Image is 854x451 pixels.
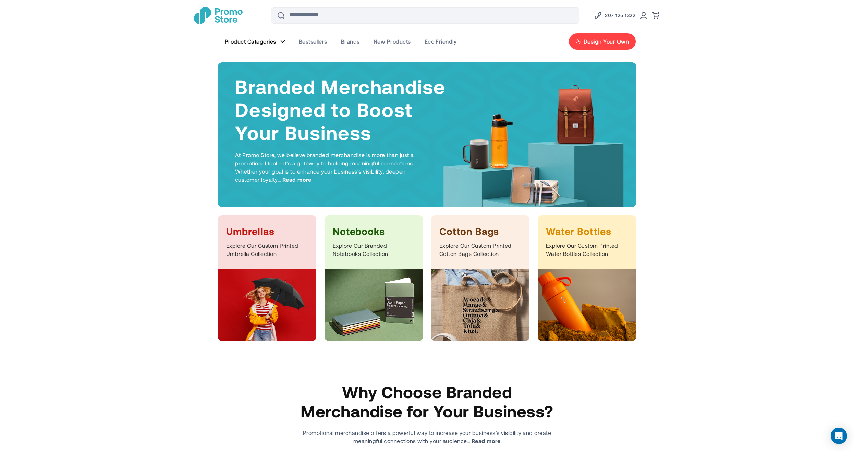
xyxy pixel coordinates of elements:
[218,215,316,341] a: Umbrellas Explore Our Custom Printed Umbrella Collection
[546,241,628,258] p: Explore Our Custom Printed Water Bottles Collection
[325,215,423,341] a: Notebooks Explore Our Branded Notebooks Collection
[431,269,529,341] img: Bags Category
[584,38,629,45] span: Design Your Own
[292,31,334,52] a: Bestsellers
[341,38,360,45] span: Brands
[605,11,635,20] span: 207 125 1322
[367,31,418,52] a: New Products
[225,38,276,45] span: Product Categories
[194,7,243,24] a: store logo
[333,241,415,258] p: Explore Our Branded Notebooks Collection
[298,382,556,420] h2: Why Choose Branded Merchandise for Your Business?
[538,215,636,341] a: Water Bottles Explore Our Custom Printed Water Bottles Collection
[831,428,847,444] div: Open Intercom Messenger
[538,269,636,341] img: Bottles Category
[374,38,411,45] span: New Products
[439,225,521,237] h3: Cotton Bags
[325,269,423,341] img: Notebooks Category
[235,152,414,183] span: At Promo Store, we believe branded merchandise is more than just a promotional tool – it’s a gate...
[333,225,415,237] h3: Notebooks
[569,33,636,50] a: Design Your Own
[431,215,529,341] a: Cotton Bags Explore Our Custom Printed Cotton Bags Collection
[299,38,327,45] span: Bestsellers
[546,225,628,237] h3: Water Bottles
[418,31,464,52] a: Eco Friendly
[218,31,292,52] a: Product Categories
[303,429,551,444] span: Promotional merchandise offers a powerful way to increase your business’s visibility and create m...
[439,241,521,258] p: Explore Our Custom Printed Cotton Bags Collection
[226,241,308,258] p: Explore Our Custom Printed Umbrella Collection
[282,176,312,184] span: Read more
[218,269,316,341] img: Umbrellas Category
[235,75,446,144] h1: Branded Merchandise Designed to Boost Your Business
[472,437,501,445] span: Read more
[226,225,308,237] h3: Umbrellas
[439,82,631,221] img: Products
[425,38,457,45] span: Eco Friendly
[334,31,367,52] a: Brands
[194,7,243,24] img: Promotional Merchandise
[594,11,635,20] a: Phone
